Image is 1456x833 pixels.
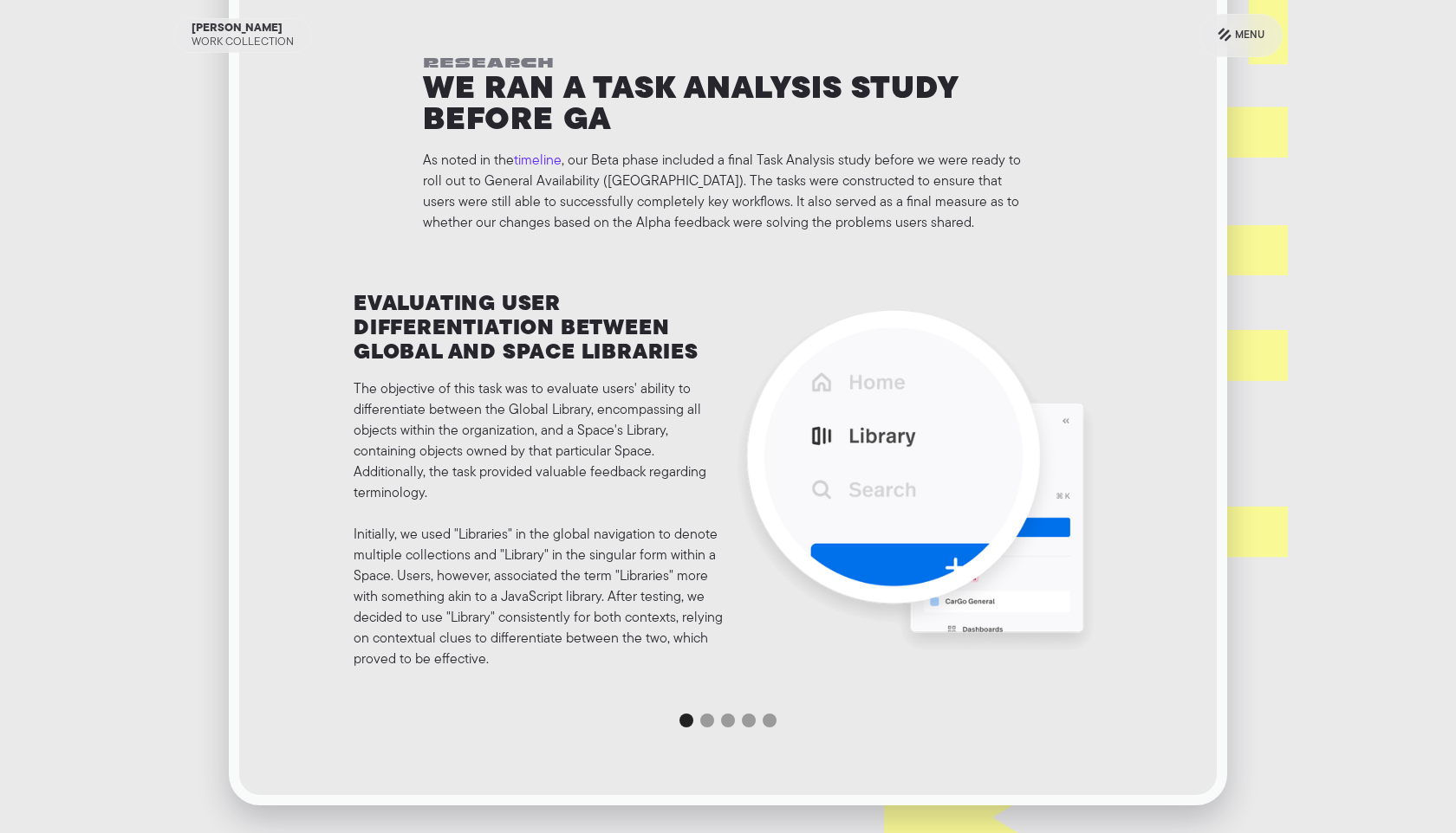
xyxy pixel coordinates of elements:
h3: we ran a task analysis study before ga [423,74,1033,137]
div: Show slide 1 of 5 [679,714,693,727]
a: timeline [514,154,562,168]
a: Menu [1199,14,1283,57]
a: [PERSON_NAME]Work Collection [173,18,312,53]
div: Work Collection [192,36,294,49]
div: Show slide 4 of 5 [742,714,756,727]
div: [PERSON_NAME] [192,22,283,36]
div: The objective of this task was to evaluate users' ability to differentiate between the Global Lib... [354,379,728,670]
div: Show slide 5 of 5 [763,714,777,727]
div: 1 of 5 [354,289,1102,739]
div: Show slide 3 of 5 [721,714,735,727]
div: carousel [354,289,1102,739]
div: As noted in the , our Beta phase included a final Task Analysis study before we were ready to rol... [423,151,1033,234]
div: Menu [1235,25,1264,46]
h3: Evaluating User Differentiation Between Global and Space Libraries [354,293,728,365]
div: Show slide 2 of 5 [700,714,714,727]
